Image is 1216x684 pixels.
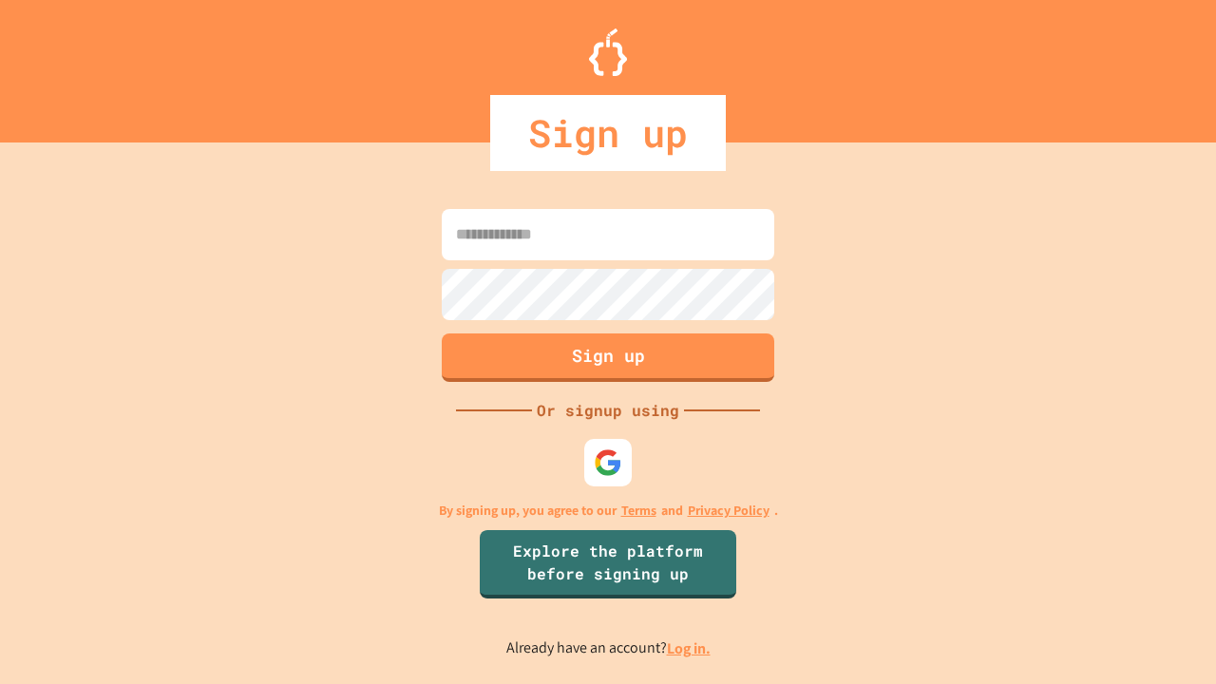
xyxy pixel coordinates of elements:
[621,501,656,521] a: Terms
[442,333,774,382] button: Sign up
[594,448,622,477] img: google-icon.svg
[532,399,684,422] div: Or signup using
[506,636,711,660] p: Already have an account?
[688,501,769,521] a: Privacy Policy
[667,638,711,658] a: Log in.
[480,530,736,598] a: Explore the platform before signing up
[439,501,778,521] p: By signing up, you agree to our and .
[589,28,627,76] img: Logo.svg
[490,95,726,171] div: Sign up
